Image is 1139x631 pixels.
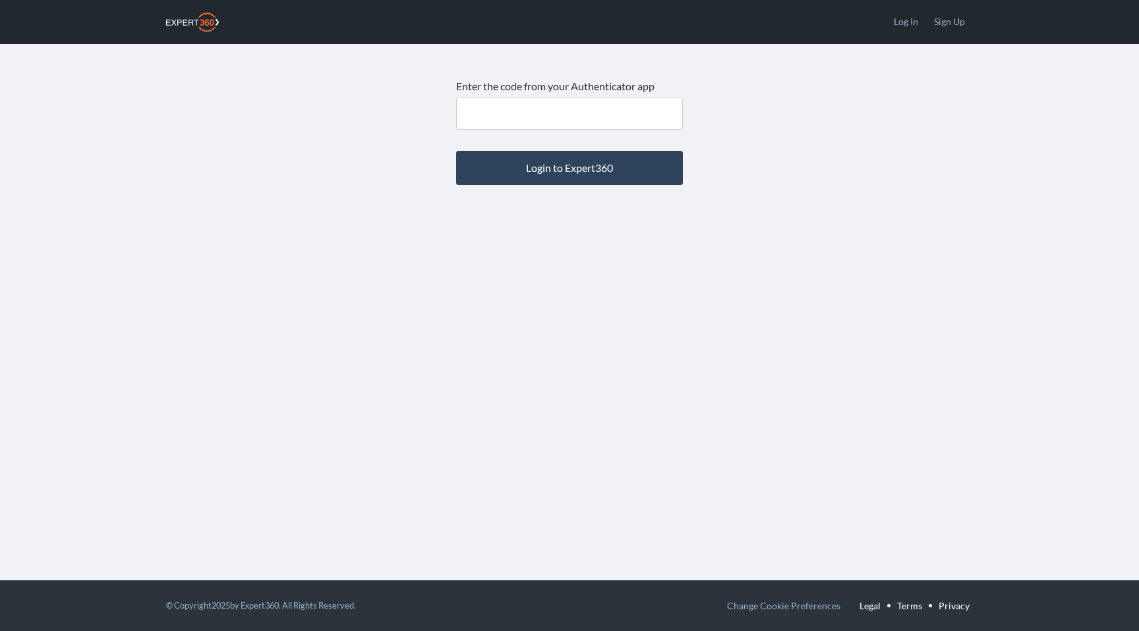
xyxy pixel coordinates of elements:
[456,78,655,94] label: Enter the code from your Authenticator app
[166,13,219,32] img: Expert360
[939,597,970,615] a: Privacy
[860,597,881,615] a: Legal
[166,600,356,611] small: © Copyright 2025 by Expert360. All Rights Reserved.
[727,597,840,615] button: Change Cookie Preferences
[897,597,922,615] a: Terms
[456,151,683,185] button: Login to Expert360
[526,161,613,174] span: Login to Expert360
